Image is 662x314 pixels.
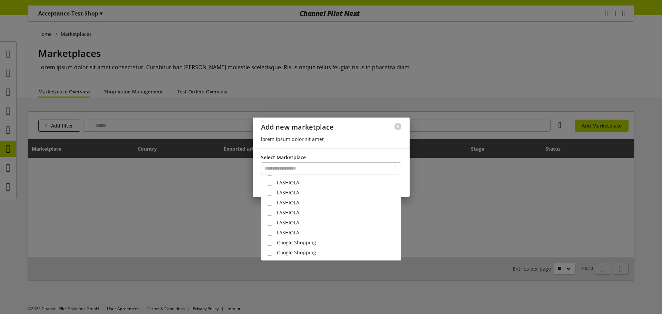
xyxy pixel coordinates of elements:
[277,179,299,186] span: FASHIOLA
[277,209,299,216] span: FASHIOLA
[277,249,316,256] span: Google Shopping
[267,199,274,206] img: logo
[267,219,274,226] img: logo
[267,239,274,246] img: logo
[267,179,274,186] img: logo
[261,122,334,132] span: Add new marketplace
[277,229,299,236] span: FASHIOLA
[277,189,299,196] span: FASHIOLA
[267,249,274,256] img: logo
[261,136,324,142] span: lorem ipsum dolor sit amet
[267,189,274,196] img: logo
[261,154,306,161] span: Select Marketplace
[277,239,316,246] span: Google Shopping
[267,209,274,216] img: logo
[267,229,274,236] img: logo
[277,199,299,206] span: FASHIOLA
[277,219,299,226] span: FASHIOLA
